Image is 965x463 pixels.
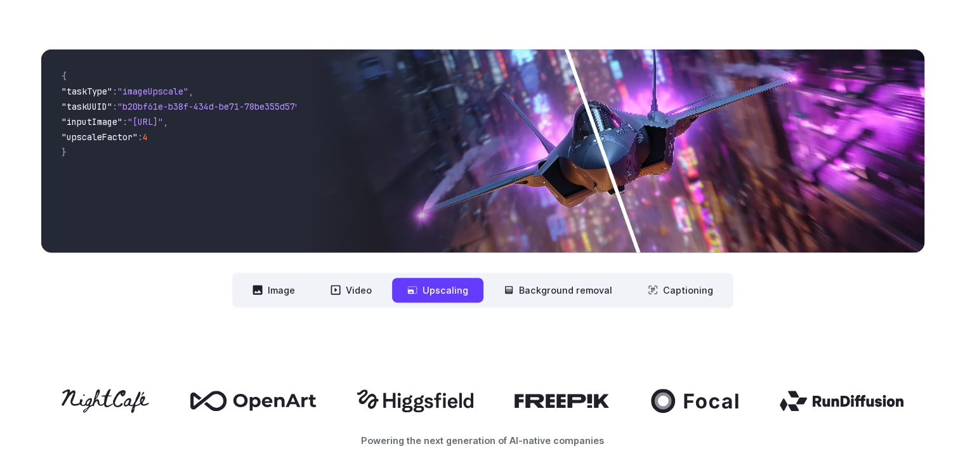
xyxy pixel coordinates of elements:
button: Upscaling [392,278,483,303]
span: { [62,70,67,82]
p: Powering the next generation of AI-native companies [41,433,924,448]
span: } [62,147,67,158]
span: "b20bf61e-b38f-434d-be71-78be355d5795" [117,101,310,112]
span: "taskUUID" [62,101,112,112]
button: Video [315,278,387,303]
span: : [112,86,117,97]
button: Image [237,278,310,303]
img: Futuristic stealth jet streaking through a neon-lit cityscape with glowing purple exhaust [306,49,924,252]
span: : [112,101,117,112]
span: "imageUpscale" [117,86,188,97]
span: : [122,116,128,127]
span: , [163,116,168,127]
span: : [138,131,143,143]
span: , [188,86,194,97]
span: "taskType" [62,86,112,97]
button: Captioning [633,278,728,303]
span: "inputImage" [62,116,122,127]
button: Background removal [489,278,627,303]
span: 4 [143,131,148,143]
span: "upscaleFactor" [62,131,138,143]
span: "[URL]" [128,116,163,127]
